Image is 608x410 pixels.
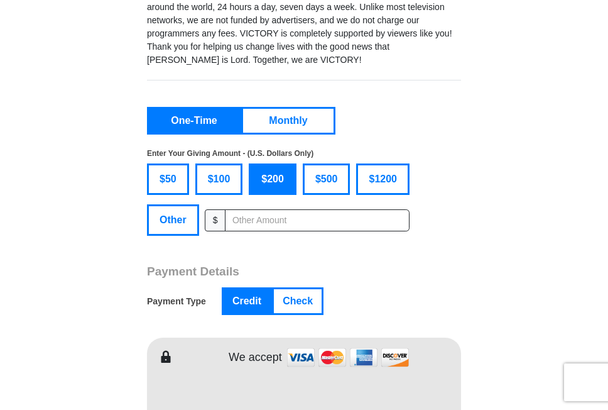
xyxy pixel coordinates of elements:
[205,209,226,231] span: $
[255,170,290,189] span: $200
[202,170,237,189] span: $100
[147,149,313,158] strong: Enter Your Giving Amount - (U.S. Dollars Only)
[149,109,239,133] button: One-Time
[309,170,344,189] span: $500
[243,109,334,133] button: Monthly
[224,289,270,313] button: Credit
[147,265,467,279] h3: Payment Details
[285,344,411,371] img: credit cards accepted
[229,351,282,365] h4: We accept
[225,209,410,231] input: Other Amount
[362,170,403,189] span: $1200
[147,296,206,307] h5: Payment Type
[153,170,183,189] span: $50
[274,289,322,313] button: Check
[153,211,193,230] span: Other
